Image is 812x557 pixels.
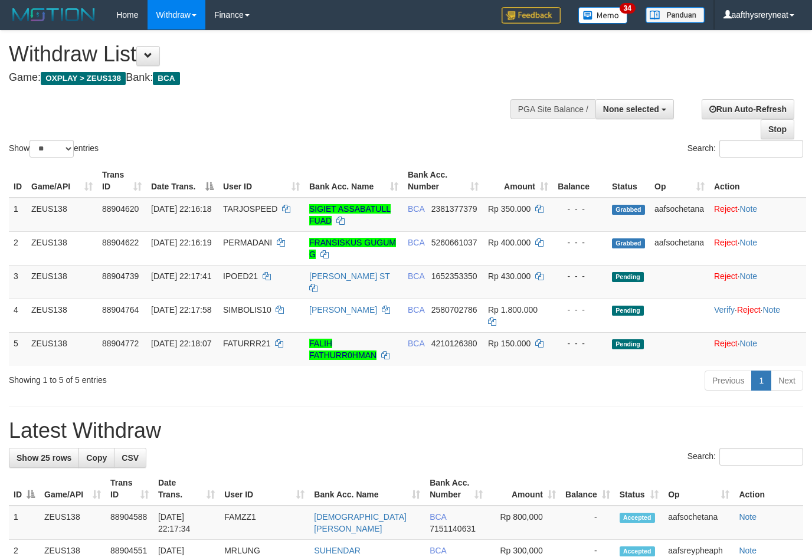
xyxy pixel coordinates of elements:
span: OXPLAY > ZEUS138 [41,72,126,85]
a: CSV [114,448,146,468]
span: IPOED21 [223,271,258,281]
td: · [709,332,806,366]
a: Reject [737,305,761,314]
span: Rp 1.800.000 [488,305,538,314]
label: Show entries [9,140,99,158]
td: 5 [9,332,27,366]
th: Date Trans.: activate to sort column descending [146,164,218,198]
a: Copy [78,448,114,468]
td: 1 [9,198,27,232]
th: Op: activate to sort column ascending [663,472,734,506]
td: FAMZZ1 [220,506,309,540]
th: ID: activate to sort column descending [9,472,40,506]
a: Show 25 rows [9,448,79,468]
td: ZEUS138 [27,198,97,232]
span: Copy 1652353350 to clipboard [431,271,477,281]
h1: Latest Withdraw [9,419,803,443]
a: Reject [714,271,738,281]
span: BCA [408,238,424,247]
a: Note [762,305,780,314]
td: aafsochetana [650,231,709,265]
span: SIMBOLIS10 [223,305,271,314]
span: 34 [620,3,636,14]
img: Button%20Memo.svg [578,7,628,24]
td: [DATE] 22:17:34 [153,506,220,540]
span: BCA [430,512,446,522]
th: Status: activate to sort column ascending [615,472,664,506]
td: ZEUS138 [27,299,97,332]
a: Previous [705,371,752,391]
span: Pending [612,339,644,349]
img: MOTION_logo.png [9,6,99,24]
span: 88904772 [102,339,139,348]
div: Showing 1 to 5 of 5 entries [9,369,329,386]
span: Copy [86,453,107,463]
td: aafsochetana [650,198,709,232]
a: Reject [714,339,738,348]
th: ID [9,164,27,198]
span: Accepted [620,546,655,556]
span: PERMADANI [223,238,272,247]
th: Game/API: activate to sort column ascending [27,164,97,198]
th: Date Trans.: activate to sort column ascending [153,472,220,506]
th: Game/API: activate to sort column ascending [40,472,106,506]
th: Trans ID: activate to sort column ascending [97,164,146,198]
span: BCA [153,72,179,85]
span: [DATE] 22:16:19 [151,238,211,247]
span: BCA [408,339,424,348]
th: Amount: activate to sort column ascending [483,164,553,198]
a: Run Auto-Refresh [702,99,794,119]
span: Copy 2381377379 to clipboard [431,204,477,214]
img: Feedback.jpg [502,7,561,24]
td: 2 [9,231,27,265]
span: [DATE] 22:18:07 [151,339,211,348]
span: 88904622 [102,238,139,247]
td: · [709,265,806,299]
td: 1 [9,506,40,540]
th: User ID: activate to sort column ascending [220,472,309,506]
a: Note [740,238,758,247]
span: [DATE] 22:17:41 [151,271,211,281]
a: Reject [714,238,738,247]
div: PGA Site Balance / [510,99,595,119]
div: - - - [558,338,603,349]
span: Show 25 rows [17,453,71,463]
td: ZEUS138 [27,231,97,265]
a: SUHENDAR [314,546,361,555]
td: ZEUS138 [27,332,97,366]
span: Copy 7151140631 to clipboard [430,524,476,533]
div: - - - [558,304,603,316]
span: None selected [603,104,659,114]
th: Op: activate to sort column ascending [650,164,709,198]
a: [DEMOGRAPHIC_DATA][PERSON_NAME] [314,512,407,533]
h1: Withdraw List [9,42,529,66]
div: - - - [558,203,603,215]
a: Note [740,271,758,281]
td: - [561,506,615,540]
span: 88904620 [102,204,139,214]
a: Note [739,546,757,555]
span: Rp 400.000 [488,238,531,247]
th: Amount: activate to sort column ascending [487,472,561,506]
a: Note [740,204,758,214]
a: Note [740,339,758,348]
th: User ID: activate to sort column ascending [218,164,304,198]
a: FALIH FATHURR0HMAN [309,339,376,360]
th: Action [734,472,803,506]
a: 1 [751,371,771,391]
span: 88904739 [102,271,139,281]
th: Bank Acc. Name: activate to sort column ascending [304,164,403,198]
td: ZEUS138 [40,506,106,540]
a: [PERSON_NAME] ST [309,271,390,281]
th: Balance [553,164,607,198]
input: Search: [719,448,803,466]
span: BCA [408,271,424,281]
select: Showentries [30,140,74,158]
a: Note [739,512,757,522]
span: Accepted [620,513,655,523]
span: Copy 4210126380 to clipboard [431,339,477,348]
span: Pending [612,272,644,282]
a: Verify [714,305,735,314]
span: [DATE] 22:17:58 [151,305,211,314]
div: - - - [558,237,603,248]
